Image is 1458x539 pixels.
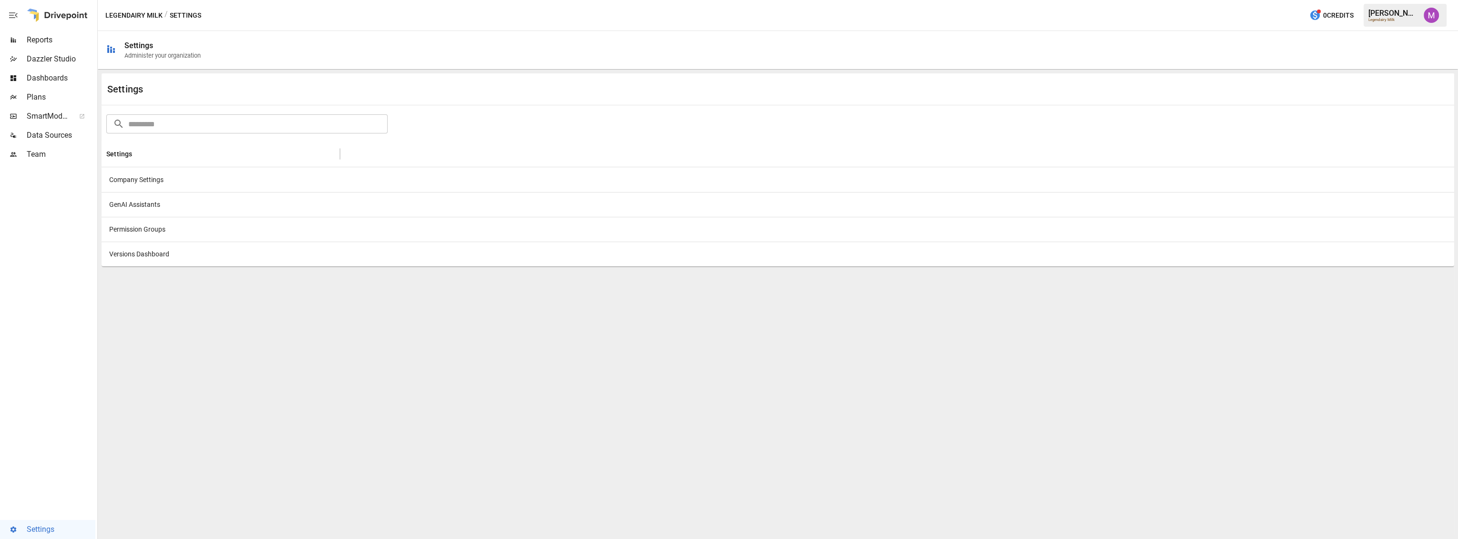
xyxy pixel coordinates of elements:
div: Settings [124,41,153,50]
button: Sort [133,147,146,161]
div: [PERSON_NAME] [1368,9,1418,18]
span: SmartModel [27,111,69,122]
span: Dazzler Studio [27,53,95,65]
div: Versions Dashboard [102,242,340,266]
div: Settings [106,150,132,158]
div: Administer your organization [124,52,201,59]
div: Permission Groups [102,217,340,242]
span: Data Sources [27,130,95,141]
div: / [164,10,168,21]
button: 0Credits [1305,7,1357,24]
div: Settings [107,83,778,95]
span: 0 Credits [1323,10,1354,21]
button: Umer Muhammed [1418,2,1445,29]
button: Legendairy Milk [105,10,163,21]
div: GenAI Assistants [102,192,340,217]
div: Company Settings [102,167,340,192]
div: Legendairy Milk [1368,18,1418,22]
span: ™ [68,109,75,121]
span: Plans [27,92,95,103]
span: Reports [27,34,95,46]
span: Team [27,149,95,160]
span: Dashboards [27,72,95,84]
span: Settings [27,524,95,535]
img: Umer Muhammed [1424,8,1439,23]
